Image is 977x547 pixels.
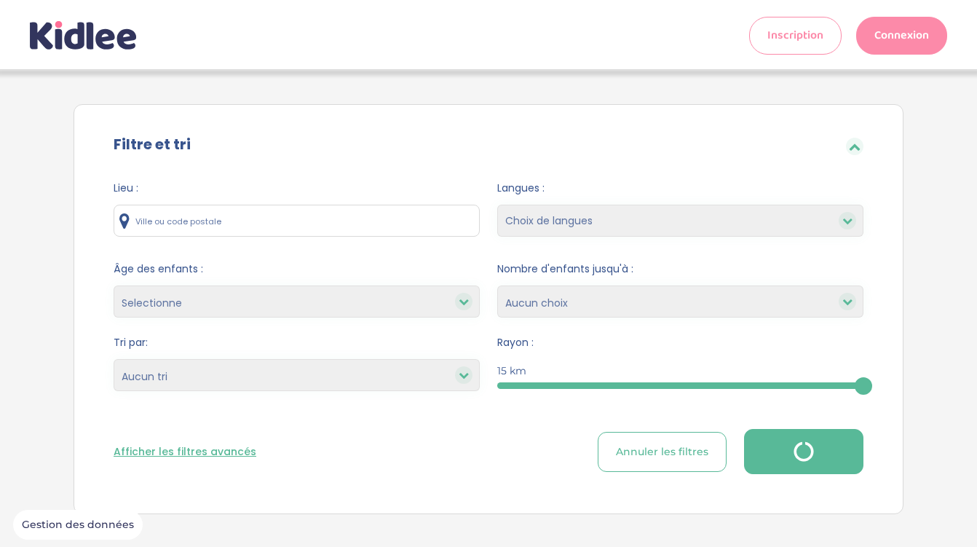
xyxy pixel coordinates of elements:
span: 15 km [497,363,526,379]
span: Langues : [497,181,863,196]
span: Gestion des données [22,519,134,532]
input: Ville ou code postale [114,205,480,237]
a: Inscription [749,17,842,55]
button: Afficher les filtres avancés [114,444,256,460]
span: Tri par: [114,335,480,350]
button: Gestion des données [13,510,143,540]
span: Annuler les filtres [616,444,708,460]
label: Filtre et tri [114,133,191,155]
span: Lieu : [114,181,480,196]
span: Rayon : [497,335,863,350]
span: Âge des enfants : [114,261,480,277]
span: Nombre d'enfants jusqu'à : [497,261,863,277]
a: Connexion [856,17,947,55]
button: Annuler les filtres [598,432,727,472]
